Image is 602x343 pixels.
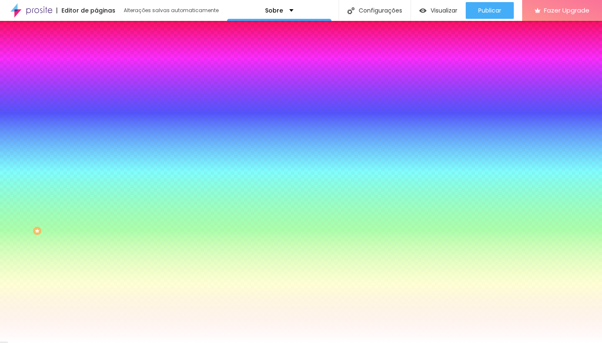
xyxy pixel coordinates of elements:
p: Sobre [265,8,283,13]
button: Visualizar [411,2,466,19]
div: Alterações salvas automaticamente [124,8,220,13]
span: Fazer Upgrade [544,7,589,14]
span: Publicar [478,7,501,14]
img: Icone [347,7,355,14]
span: Visualizar [431,7,457,14]
button: Publicar [466,2,514,19]
img: view-1.svg [419,7,426,14]
div: Editor de páginas [56,8,115,13]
